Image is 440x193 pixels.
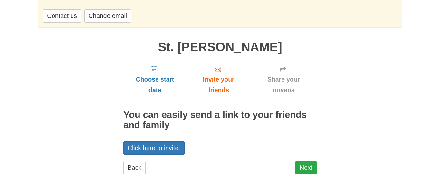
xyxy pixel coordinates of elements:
[193,74,244,95] span: Invite your friends
[251,60,317,99] a: Share your novena
[257,74,310,95] span: Share your novena
[130,74,180,95] span: Choose start date
[123,161,146,174] a: Back
[187,60,251,99] a: Invite your friends
[295,161,317,174] a: Next
[123,110,317,130] h2: You can easily send a link to your friends and family
[43,9,81,23] a: Contact us
[123,40,317,54] h1: St. [PERSON_NAME]
[84,9,131,23] a: Change email
[123,60,187,99] a: Choose start date
[123,141,185,155] a: Click here to invite.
